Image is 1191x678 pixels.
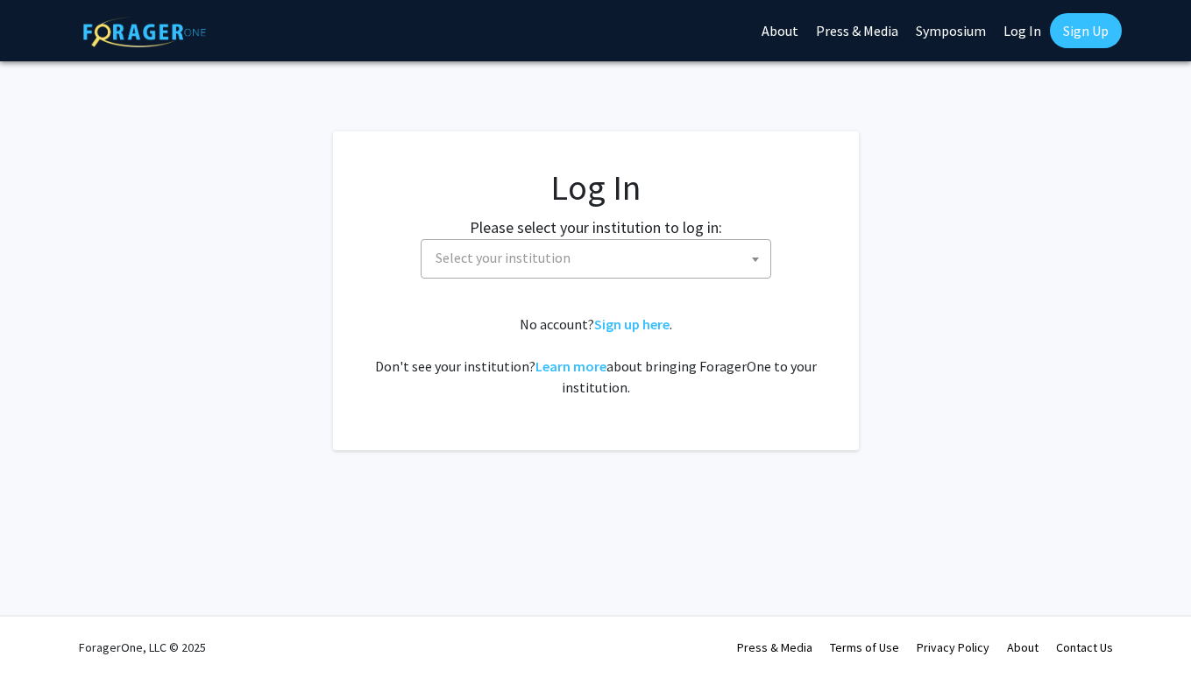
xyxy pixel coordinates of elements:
span: Select your institution [436,249,571,266]
a: Contact Us [1056,639,1113,655]
a: About [1007,639,1039,655]
a: Sign up here [594,315,670,333]
a: Press & Media [737,639,812,655]
div: ForagerOne, LLC © 2025 [79,617,206,678]
a: Sign Up [1050,13,1122,48]
a: Terms of Use [830,639,899,655]
img: ForagerOne Logo [83,17,206,47]
a: Learn more about bringing ForagerOne to your institution [535,357,606,375]
span: Select your institution [421,239,771,279]
h1: Log In [368,166,824,208]
div: No account? . Don't see your institution? about bringing ForagerOne to your institution. [368,314,824,398]
a: Privacy Policy [917,639,989,655]
span: Select your institution [429,240,770,276]
label: Please select your institution to log in: [470,215,722,239]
